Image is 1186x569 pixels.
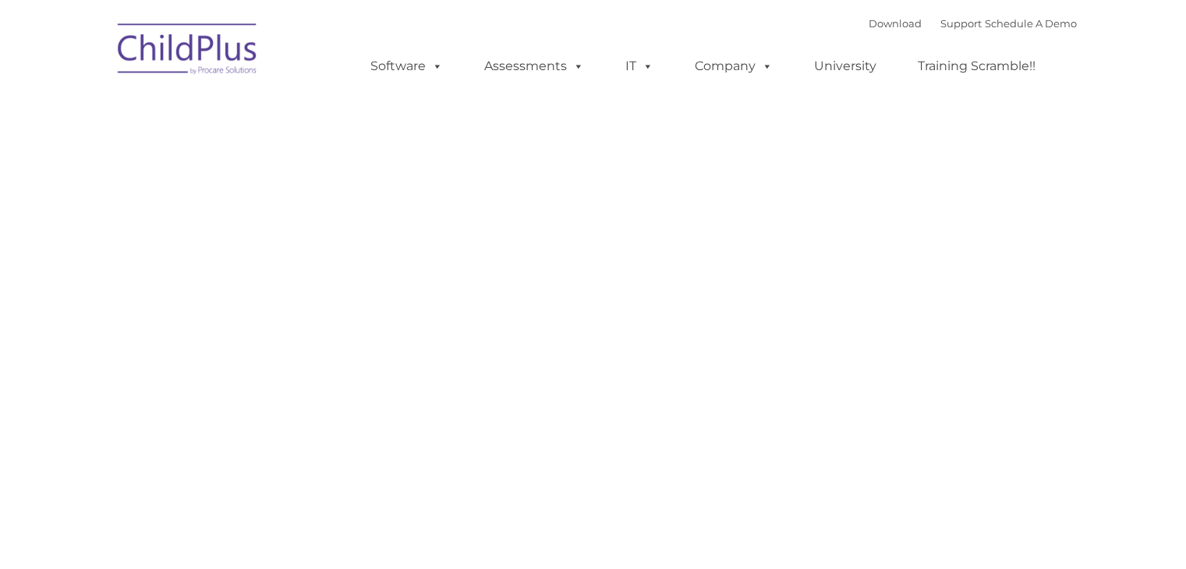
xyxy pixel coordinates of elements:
a: Training Scramble!! [902,51,1051,82]
a: Software [355,51,458,82]
a: IT [610,51,669,82]
a: University [798,51,892,82]
a: Company [679,51,788,82]
a: Assessments [469,51,600,82]
a: Schedule A Demo [985,17,1077,30]
a: Support [940,17,982,30]
img: ChildPlus by Procare Solutions [110,12,266,90]
font: | [869,17,1077,30]
a: Download [869,17,922,30]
